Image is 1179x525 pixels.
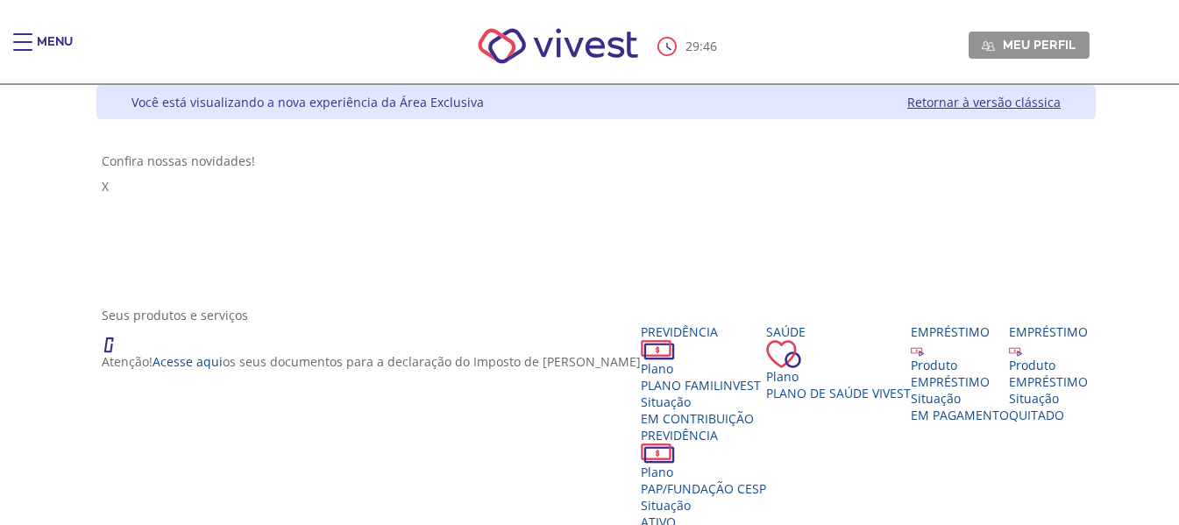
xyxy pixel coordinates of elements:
img: ico_coracao.png [766,340,801,368]
span: EM PAGAMENTO [911,407,1009,423]
div: Situação [1009,390,1088,407]
div: : [657,37,721,56]
a: Meu perfil [969,32,1090,58]
div: Você está visualizando a nova experiência da Área Exclusiva [131,94,484,110]
div: Produto [911,357,1009,373]
img: ico_dinheiro.png [641,340,675,360]
a: Empréstimo Produto EMPRÉSTIMO Situação EM PAGAMENTO [911,323,1009,423]
span: PLANO FAMILINVEST [641,377,761,394]
span: 46 [703,38,717,54]
div: Menu [37,33,73,68]
a: Acesse aqui [153,353,223,370]
span: PAP/FUNDAÇÃO CESP [641,480,766,497]
img: ico_emprestimo.svg [1009,344,1022,357]
span: 29 [685,38,700,54]
section: <span lang="pt-BR" dir="ltr">Visualizador do Conteúdo da Web</span> 1 [102,153,1090,289]
div: Plano [766,368,911,385]
div: Previdência [641,427,766,443]
span: Plano de Saúde VIVEST [766,385,911,401]
p: Atenção! os seus documentos para a declaração do Imposto de [PERSON_NAME] [102,353,641,370]
div: Empréstimo [1009,323,1088,340]
a: Empréstimo Produto EMPRÉSTIMO Situação QUITADO [1009,323,1088,423]
div: Plano [641,360,766,377]
div: Produto [1009,357,1088,373]
div: EMPRÉSTIMO [911,373,1009,390]
div: Saúde [766,323,911,340]
div: Empréstimo [911,323,1009,340]
img: ico_atencao.png [102,323,131,353]
a: Previdência PlanoPLANO FAMILINVEST SituaçãoEM CONTRIBUIÇÃO [641,323,766,427]
div: Situação [641,497,766,514]
span: X [102,178,109,195]
img: Meu perfil [982,39,995,53]
img: ico_emprestimo.svg [911,344,924,357]
a: Retornar à versão clássica [907,94,1061,110]
div: Confira nossas novidades! [102,153,1090,169]
div: Plano [641,464,766,480]
div: EMPRÉSTIMO [1009,373,1088,390]
img: Vivest [458,9,657,83]
div: Seus produtos e serviços [102,307,1090,323]
img: ico_dinheiro.png [641,443,675,464]
span: QUITADO [1009,407,1064,423]
a: Saúde PlanoPlano de Saúde VIVEST [766,323,911,401]
span: Meu perfil [1003,37,1076,53]
div: Previdência [641,323,766,340]
div: Situação [641,394,766,410]
div: Situação [911,390,1009,407]
span: EM CONTRIBUIÇÃO [641,410,754,427]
